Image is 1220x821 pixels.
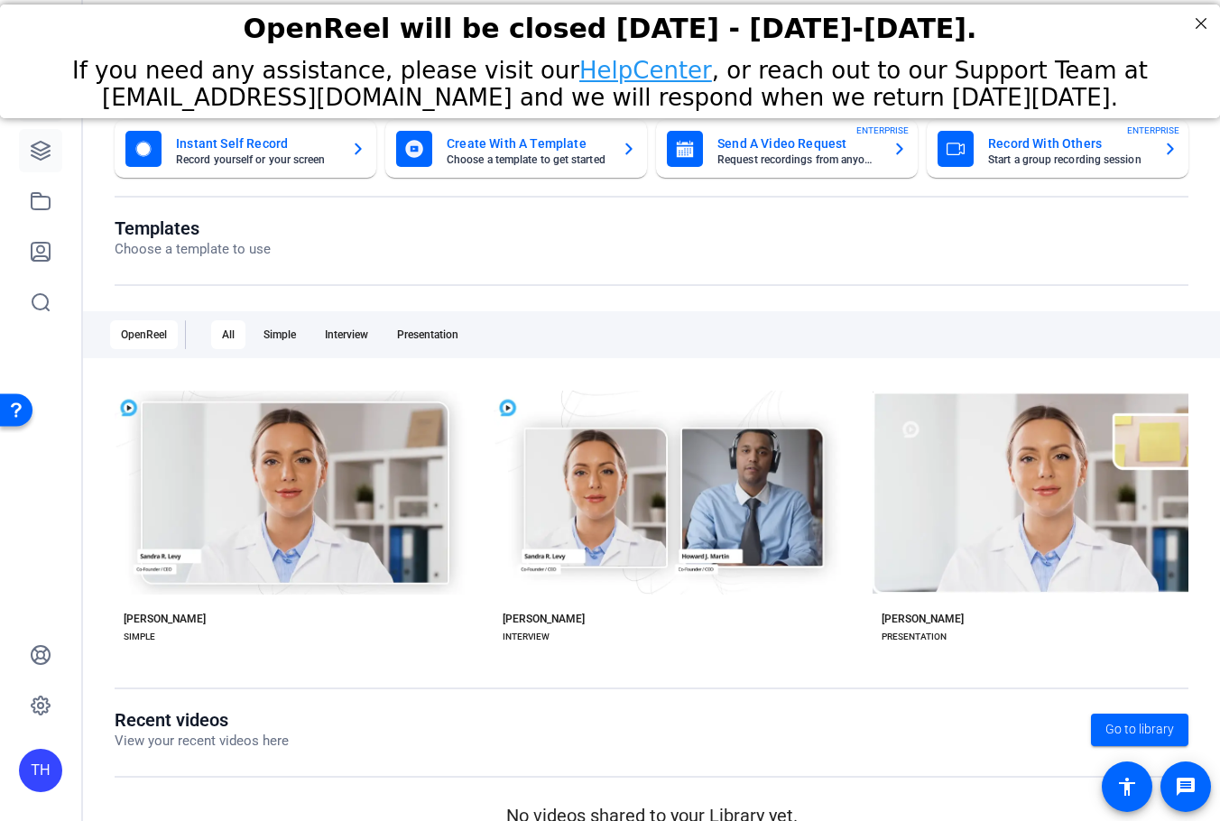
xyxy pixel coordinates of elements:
span: ENTERPRISE [1127,124,1179,137]
span: ENTERPRISE [856,124,909,137]
button: Send A Video RequestRequest recordings from anyone, anywhereENTERPRISE [656,120,918,178]
button: Create With A TemplateChoose a template to get started [385,120,647,178]
mat-card-title: Instant Self Record [176,133,337,154]
div: Interview [314,320,379,349]
mat-card-title: Create With A Template [447,133,607,154]
div: [PERSON_NAME] [882,612,964,626]
mat-card-subtitle: Choose a template to get started [447,154,607,165]
mat-card-subtitle: Record yourself or your screen [176,154,337,165]
div: OpenReel [110,320,178,349]
mat-icon: accessibility [1116,776,1138,798]
p: View your recent videos here [115,731,289,752]
div: Simple [253,320,307,349]
mat-card-subtitle: Start a group recording session [988,154,1149,165]
mat-card-title: Send A Video Request [717,133,878,154]
mat-card-subtitle: Request recordings from anyone, anywhere [717,154,878,165]
span: Go to library [1105,720,1174,739]
div: SIMPLE [124,630,155,644]
div: [PERSON_NAME] [124,612,206,626]
div: PRESENTATION [882,630,947,644]
h1: Recent videos [115,709,289,731]
h1: Templates [115,217,271,239]
div: [PERSON_NAME] [503,612,585,626]
div: OpenReel will be closed [DATE] - [DATE]-[DATE]. [23,8,1197,40]
button: Record With OthersStart a group recording sessionENTERPRISE [927,120,1188,178]
mat-card-title: Record With Others [988,133,1149,154]
a: HelpCenter [579,52,712,79]
div: TH [19,749,62,792]
div: Presentation [386,320,469,349]
button: Instant Self RecordRecord yourself or your screen [115,120,376,178]
a: Go to library [1091,714,1188,746]
span: If you need any assistance, please visit our , or reach out to our Support Team at [EMAIL_ADDRESS... [72,52,1148,106]
mat-icon: message [1175,776,1197,798]
div: All [211,320,245,349]
p: Choose a template to use [115,239,271,260]
div: INTERVIEW [503,630,550,644]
